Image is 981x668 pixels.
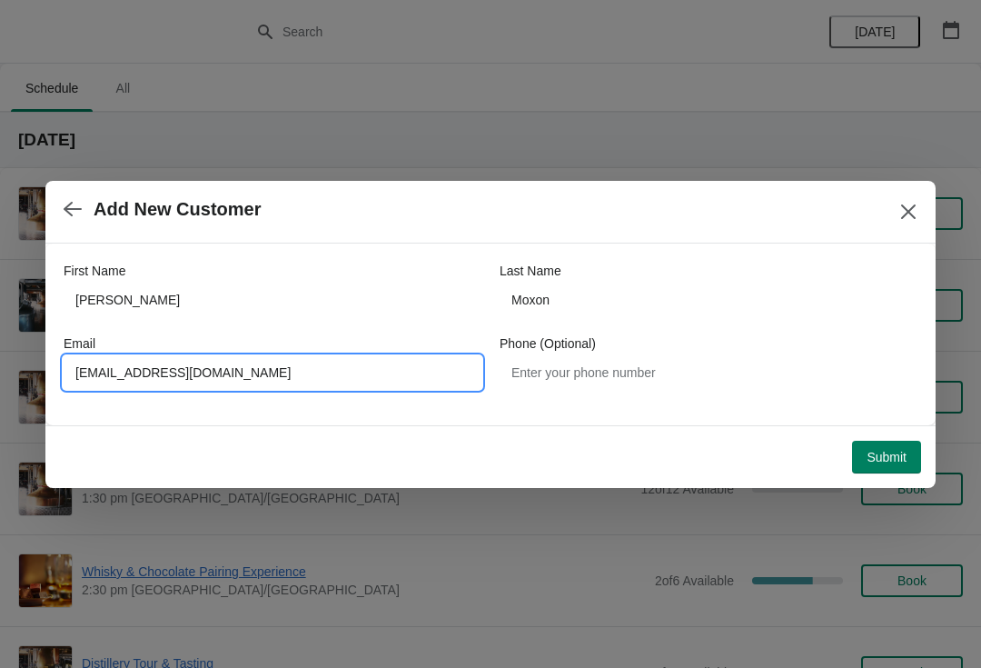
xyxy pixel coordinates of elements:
[94,199,261,220] h2: Add New Customer
[500,284,917,316] input: Smith
[500,334,596,353] label: Phone (Optional)
[852,441,921,474] button: Submit
[867,450,907,464] span: Submit
[500,262,561,280] label: Last Name
[64,262,125,280] label: First Name
[892,195,925,228] button: Close
[64,284,481,316] input: John
[500,356,917,389] input: Enter your phone number
[64,356,481,389] input: Enter your email
[64,334,95,353] label: Email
